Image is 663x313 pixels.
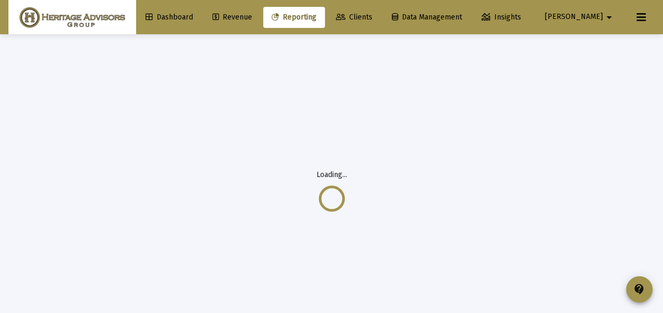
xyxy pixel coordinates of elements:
[272,13,316,22] span: Reporting
[383,7,470,28] a: Data Management
[473,7,530,28] a: Insights
[328,7,381,28] a: Clients
[482,13,521,22] span: Insights
[146,13,193,22] span: Dashboard
[532,6,628,27] button: [PERSON_NAME]
[16,7,128,28] img: Dashboard
[633,283,646,296] mat-icon: contact_support
[204,7,261,28] a: Revenue
[336,13,372,22] span: Clients
[137,7,201,28] a: Dashboard
[392,13,462,22] span: Data Management
[263,7,325,28] a: Reporting
[603,7,616,28] mat-icon: arrow_drop_down
[545,13,603,22] span: [PERSON_NAME]
[213,13,252,22] span: Revenue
